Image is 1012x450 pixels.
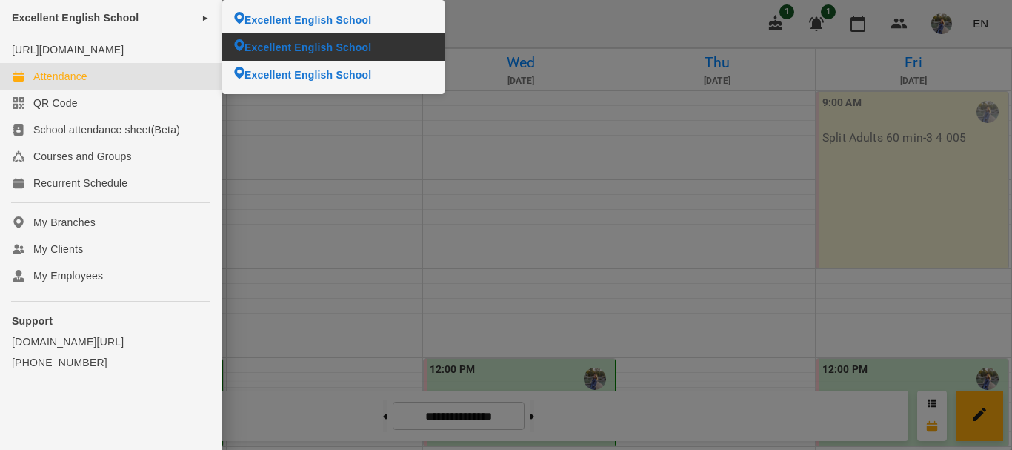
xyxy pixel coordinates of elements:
div: Attendance [33,69,87,84]
a: [DOMAIN_NAME][URL] [12,334,210,349]
div: My Employees [33,268,103,283]
a: [PHONE_NUMBER] [12,355,210,370]
span: Excellent English School [244,13,371,27]
div: School attendance sheet(Beta) [33,122,180,137]
span: Excellent English School [244,40,371,55]
span: ► [202,12,210,24]
div: My Clients [33,242,83,257]
div: QR Code [33,96,78,110]
div: Recurrent Schedule [33,176,127,191]
span: Excellent English School [244,67,371,82]
a: [URL][DOMAIN_NAME] [12,44,124,56]
div: My Branches [33,215,96,230]
p: Support [12,314,210,328]
span: Excellent English School [12,12,139,24]
div: Courses and Groups [33,149,132,164]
